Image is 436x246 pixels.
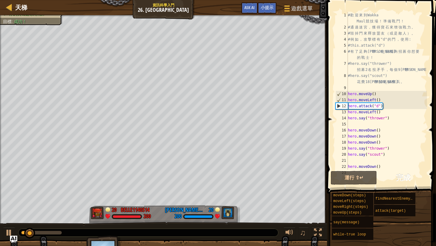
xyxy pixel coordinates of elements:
[207,206,213,211] div: 20
[335,73,348,85] div: 8
[333,193,366,198] span: moveDown(steps)
[112,206,118,211] div: 20
[14,19,27,24] span: 成功！
[121,206,150,214] div: Belle1140514
[335,145,348,151] div: 19
[335,30,348,36] div: 3
[333,205,368,209] span: moveRight(steps)
[335,151,348,158] div: 20
[336,103,348,109] div: 12
[375,197,415,201] span: findNearestEnemy()
[336,91,348,97] div: 10
[261,5,273,10] span: 小提示
[335,115,348,121] div: 14
[396,173,411,182] span: 完成
[335,121,348,127] div: 15
[335,109,348,115] div: 13
[12,19,14,24] span: :
[335,48,348,61] div: 6
[291,5,313,12] span: 遊戲選單
[12,3,27,12] a: 天梯
[241,2,258,14] button: Ask AI
[283,227,296,240] button: 調整音量
[279,2,316,17] button: 遊戲選單
[331,171,377,185] button: 運行 ⇧↵
[15,3,27,12] span: 天梯
[221,207,234,219] img: thang_avatar_frame.png
[244,5,255,10] span: Ask AI
[335,133,348,139] div: 17
[335,61,348,73] div: 7
[335,158,348,164] div: 21
[335,127,348,133] div: 16
[335,139,348,145] div: 18
[333,220,359,224] span: say(message)
[333,211,362,215] span: moveUp(steps)
[91,207,104,219] img: thang_avatar_frame.png
[174,214,182,219] div: 200
[312,227,324,240] button: 切換全螢幕
[333,232,366,237] span: while-true loop
[375,209,406,213] span: attack(target)
[299,227,309,240] button: ♫
[380,171,426,185] button: 完成
[336,97,348,103] div: 11
[165,206,204,214] div: [PERSON_NAME]1140405
[335,24,348,30] div: 2
[10,236,17,243] button: Ask AI
[333,199,366,203] span: moveLeft(steps)
[335,170,348,176] div: 23
[335,36,348,42] div: 4
[3,19,12,24] span: 目標
[335,164,348,170] div: 22
[300,228,306,237] span: ♫
[144,214,151,219] div: 200
[3,227,15,240] button: ⌘ + P: Play
[335,85,348,91] div: 9
[335,42,348,48] div: 5
[335,12,348,24] div: 1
